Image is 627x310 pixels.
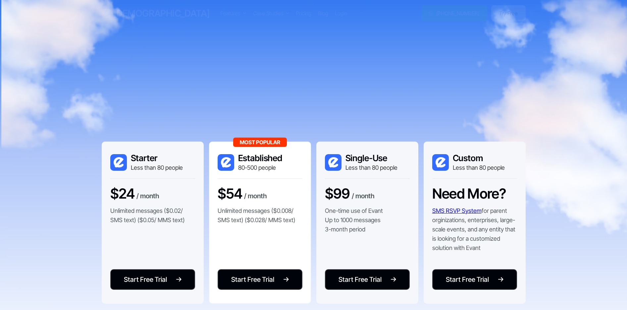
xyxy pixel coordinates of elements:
[325,206,383,234] p: One-time use of Evant Up to 1000 messages 3-month period
[131,163,183,172] div: Less than 80 people
[238,163,283,172] div: 80-500 people
[422,5,488,21] a: [PHONE_NUMBER]
[446,275,489,284] div: Start Free Trial
[325,269,410,290] a: Start Free Trial
[491,5,525,21] a: Try Free
[318,9,328,17] a: Blog
[110,206,195,225] p: Unlimited messages ($0.02/ SMS text) ($0.05/ MMS text)
[114,8,210,19] h3: [DEMOGRAPHIC_DATA]
[220,9,240,17] div: Features
[325,185,350,202] h3: $99
[220,9,246,17] div: Features
[296,9,311,17] a: Pricing
[345,163,397,172] div: Less than 80 people
[253,9,289,17] div: Case Studies
[110,185,135,202] h3: $24
[244,191,267,202] div: / month
[102,8,210,19] a: home
[124,275,167,284] div: Start Free Trial
[339,275,382,284] div: Start Free Trial
[432,207,482,214] a: SMS RSVP System
[110,269,195,290] a: Start Free Trial
[352,191,375,202] div: / month
[238,153,283,163] h3: Established
[218,269,302,290] a: Start Free Trial
[432,269,517,290] a: Start Free Trial
[218,206,302,225] p: Unlimited messages ($0.008/ SMS text) ($0.028/ MMS text)
[335,9,347,17] a: Login
[233,138,287,147] div: Most Popular
[253,9,284,17] div: Case Studies
[136,191,159,202] div: / month
[453,163,505,172] div: Less than 80 people
[131,153,183,163] h3: Starter
[345,153,397,163] h3: Single-Use
[231,275,274,284] div: Start Free Trial
[218,185,242,202] h3: $54
[436,9,480,17] div: [PHONE_NUMBER]
[453,153,505,163] h3: Custom
[432,185,506,202] h3: Need More?
[432,206,517,253] p: for parent orginizations, enterprises, large-scale events, and any entity that is looking for a c...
